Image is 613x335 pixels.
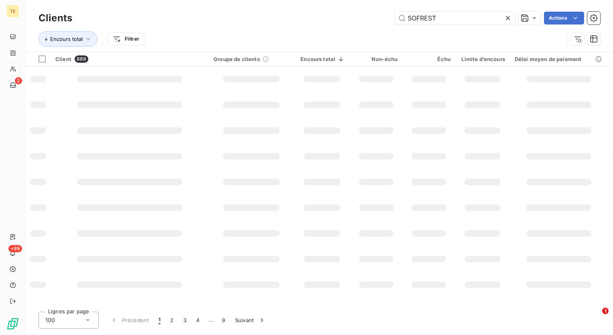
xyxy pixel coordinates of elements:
[217,312,230,329] button: 9
[75,55,88,63] span: 889
[15,77,22,84] span: 2
[6,317,19,330] img: Logo LeanPay
[460,56,505,62] div: Limite d’encours
[108,33,144,45] button: Filtrer
[602,308,609,314] span: 1
[515,56,603,62] div: Délai moyen de paiement
[39,31,97,47] button: Encours total
[586,308,605,327] iframe: Intercom live chat
[179,312,191,329] button: 3
[213,56,260,62] span: Groupe de clients
[45,316,55,324] span: 100
[105,312,154,329] button: Précédent
[299,56,345,62] div: Encours total
[165,312,178,329] button: 2
[191,312,204,329] button: 4
[8,245,22,252] span: +99
[408,56,451,62] div: Échu
[6,5,19,18] div: TE
[355,56,398,62] div: Non-échu
[204,314,217,327] span: …
[395,12,515,25] input: Rechercher
[544,12,584,25] button: Actions
[158,316,160,324] span: 1
[55,56,71,62] span: Client
[154,312,165,329] button: 1
[50,36,83,42] span: Encours total
[39,11,72,25] h3: Clients
[230,312,271,329] button: Suivant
